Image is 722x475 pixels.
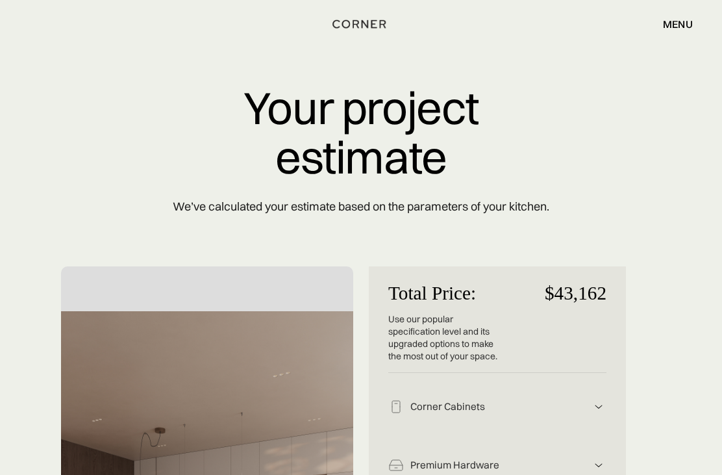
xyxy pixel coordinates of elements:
div: menu [650,13,693,35]
div: Premium Hardware [404,459,591,472]
a: home [325,16,397,32]
p: $43,162 [497,273,606,313]
div: Corner Cabinets [404,400,591,414]
p: We’ve calculated your estimate based on the parameters of your kitchen. [125,188,597,225]
p: Total Price: [388,273,497,313]
p: Your project estimate [125,83,597,181]
div: menu [663,19,693,29]
div: Use our popular specification level and its upgraded options to make the most out of your space. [388,313,497,372]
